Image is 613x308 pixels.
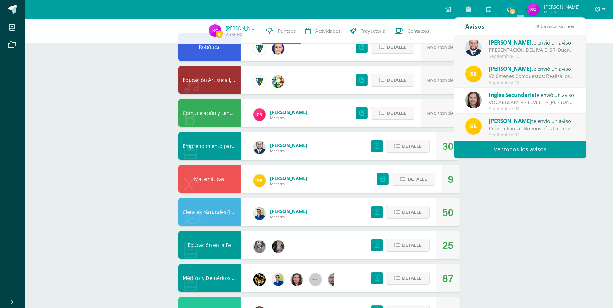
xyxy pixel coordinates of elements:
[270,148,307,154] span: Maestro
[489,65,531,72] span: [PERSON_NAME]
[465,18,484,35] div: Avisos
[387,41,406,53] span: Detalle
[270,175,307,181] span: [PERSON_NAME]
[489,46,575,54] div: PRESENTACIÓN DEL IVA E ISR: Buenas tardes Jovenes, les comparto la presentación del IVA e ISR, ya...
[454,141,586,158] a: Ver todos los avisos
[391,19,434,44] a: Contactos
[253,141,266,154] img: eaa624bfc361f5d4e8a554d75d1a3cf6.png
[253,108,266,121] img: ab28fb4d7ed199cf7a34bbef56a79c5b.png
[386,272,430,285] button: Detalle
[387,74,406,86] span: Detalle
[371,74,414,87] button: Detalle
[301,19,345,44] a: Actividades
[489,73,575,80] div: Volúmenes Compuestos: Realiza los siguientes ejercicios en tu cuaderno. Debes encontrar el volume...
[361,28,386,34] span: Trayectoria
[489,39,531,46] span: [PERSON_NAME]
[386,140,430,153] button: Detalle
[309,273,322,286] img: 60x60
[178,33,241,61] div: Robótica
[253,273,266,286] img: eda3c0d1caa5ac1a520cf0290d7c6ae4.png
[408,173,427,185] span: Detalle
[386,239,430,252] button: Detalle
[270,181,307,187] span: Maestro
[489,91,575,99] div: te envió un aviso
[178,264,241,292] div: Méritos y Deméritos 1ro. Básico "E"
[291,273,303,286] img: 8af0450cf43d44e38c4a1497329761f3.png
[489,117,531,125] span: [PERSON_NAME]
[253,240,266,253] img: cba4c69ace659ae4cf02a5761d9a2473.png
[489,132,575,138] div: Septiembre 09
[209,24,221,37] img: 18eae4eb81ca7d1383ff3a5f4d19a243.png
[226,31,246,38] a: 25KCF01
[253,174,266,187] img: 03c2987289e60ca238394da5f82a525a.png
[535,23,575,30] span: avisos sin leer
[345,19,391,44] a: Trayectoria
[427,78,454,83] span: No disponible
[489,106,575,111] div: Septiembre 09
[489,99,575,106] div: VOCABULARY 4 - LEVEL 1 - KRISSETE RIVAS: Dear students, I'm sending you the document and link. Ge...
[371,107,414,120] button: Detalle
[226,25,257,31] a: [PERSON_NAME]
[544,9,580,15] span: Mi Perfil
[387,107,406,119] span: Detalle
[489,125,575,132] div: Prueba Parcial: Buenos días La prueba Parcial se realizará la próxima semana en los siguientes dí...
[489,80,575,85] div: Septiembre 10
[427,45,454,50] span: No disponible
[489,117,575,125] div: te envió un aviso
[253,75,266,88] img: 9f174a157161b4ddbe12118a61fed988.png
[527,3,539,16] img: 18eae4eb81ca7d1383ff3a5f4d19a243.png
[465,40,482,56] img: eaa624bfc361f5d4e8a554d75d1a3cf6.png
[489,38,575,46] div: te envió un aviso
[178,132,241,160] div: Emprendimiento para la Productividad
[316,28,341,34] span: Actividades
[262,19,301,44] a: Punteos
[216,30,223,38] span: 0
[270,142,307,148] span: [PERSON_NAME]
[178,66,241,94] div: Educación Artística I, Música y Danza
[402,272,422,284] span: Detalle
[442,231,454,259] div: 25
[270,214,307,220] span: Maestro
[402,206,422,218] span: Detalle
[465,118,482,135] img: 03c2987289e60ca238394da5f82a525a.png
[544,4,580,10] span: [PERSON_NAME]
[272,75,284,88] img: 159e24a6ecedfdf8f489544946a573f0.png
[178,99,241,127] div: Comunicación y Lenguaje, Idioma Español
[386,206,430,219] button: Detalle
[371,41,414,54] button: Detalle
[402,140,422,152] span: Detalle
[272,273,284,286] img: 692ded2a22070436d299c26f70cfa591.png
[535,23,544,30] span: 300
[272,42,284,55] img: 6b7a2a75a6c7e6282b1a1fdce061224c.png
[465,92,482,108] img: 8af0450cf43d44e38c4a1497329761f3.png
[328,273,340,286] img: 5fac68162d5e1b6fbd390a6ac50e103d.png
[178,231,241,259] div: Educación en la Fe
[270,115,307,121] span: Maestro
[402,239,422,251] span: Detalle
[509,8,516,15] span: 2
[278,28,296,34] span: Punteos
[465,66,482,82] img: 03c2987289e60ca238394da5f82a525a.png
[272,240,284,253] img: 8322e32a4062cfa8b237c59eedf4f548.png
[408,28,429,34] span: Contactos
[448,165,454,193] div: 9
[178,165,241,193] div: Matemáticas
[442,198,454,226] div: 50
[489,54,575,59] div: Septiembre 10
[270,109,307,115] span: [PERSON_NAME]
[442,264,454,292] div: 87
[427,111,454,116] span: No disponible
[270,208,307,214] span: [PERSON_NAME]
[253,207,266,220] img: 692ded2a22070436d299c26f70cfa591.png
[392,173,435,186] button: Detalle
[489,64,575,73] div: te envió un aviso
[253,42,266,55] img: 9f174a157161b4ddbe12118a61fed988.png
[489,91,535,98] span: Inglés Secundaria
[442,132,454,160] div: 30
[178,198,241,226] div: Ciencias Naturales (Introducción a la Biología)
